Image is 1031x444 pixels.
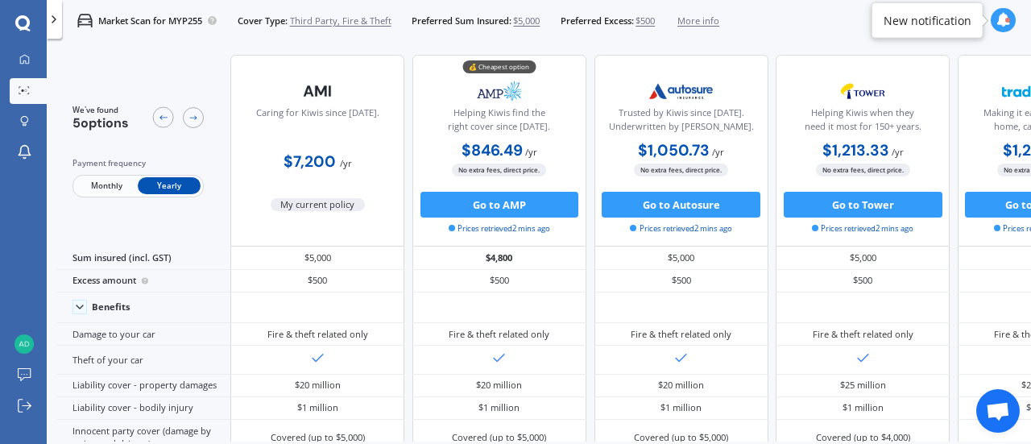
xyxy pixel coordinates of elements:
div: Fire & theft related only [267,328,368,341]
span: More info [677,15,719,27]
a: Open chat [976,389,1020,433]
div: Damage to your car [56,323,230,346]
div: Liability cover - property damages [56,375,230,397]
div: Helping Kiwis when they need it most for 150+ years. [787,106,938,139]
div: $1 million [297,401,338,414]
b: $846.49 [462,140,523,160]
div: Fire & theft related only [631,328,731,341]
div: Benefits [92,301,130,313]
img: AMI-text-1.webp [275,75,361,107]
span: 5 options [72,114,129,131]
div: Covered (up to $5,000) [452,431,546,444]
span: No extra fees, direct price. [452,164,546,176]
span: Preferred Excess: [561,15,634,27]
span: / yr [712,146,724,158]
span: Cover Type: [238,15,288,27]
span: Preferred Sum Insured: [412,15,511,27]
img: Tower.webp [820,75,905,107]
span: Prices retrieved 2 mins ago [812,223,913,234]
span: / yr [892,146,904,158]
div: $5,000 [776,247,950,269]
button: Go to Autosure [602,192,760,218]
b: $1,213.33 [822,140,889,160]
span: / yr [525,146,537,158]
div: $25 million [840,379,886,392]
div: Covered (up to $5,000) [634,431,728,444]
span: $5,000 [513,15,540,27]
span: $500 [636,15,655,27]
span: / yr [340,157,352,169]
div: Trusted by Kiwis since [DATE]. Underwritten by [PERSON_NAME]. [605,106,756,139]
div: $1 million [660,401,702,414]
b: $1,050.73 [638,140,710,160]
div: $20 million [658,379,704,392]
div: Covered (up to $5,000) [271,431,365,444]
div: $500 [594,270,768,293]
div: Covered (up to $4,000) [816,431,910,444]
div: $1 million [843,401,884,414]
span: No extra fees, direct price. [634,164,728,176]
img: car.f15378c7a67c060ca3f3.svg [77,13,93,28]
span: We've found [72,105,129,116]
div: $500 [412,270,586,293]
div: $20 million [295,379,341,392]
div: Caring for Kiwis since [DATE]. [256,106,379,139]
div: 💰 Cheapest option [462,60,536,73]
button: Go to Tower [784,192,942,218]
div: Excess amount [56,270,230,293]
div: $20 million [476,379,522,392]
span: Third Party, Fire & Theft [290,15,391,27]
span: Prices retrieved 2 mins ago [630,223,731,234]
span: Prices retrieved 2 mins ago [449,223,550,234]
div: New notification [884,12,971,28]
div: Sum insured (incl. GST) [56,247,230,269]
div: Fire & theft related only [449,328,549,341]
div: Fire & theft related only [813,328,913,341]
p: Market Scan for MYP255 [98,15,202,27]
div: Theft of your car [56,346,230,374]
img: AMP.webp [457,75,542,107]
b: $7,200 [284,151,336,172]
img: 0bc71a1c2fdbedf6d1243a07ab7da5ce [14,334,34,354]
span: My current policy [271,198,366,211]
div: $5,000 [230,247,404,269]
div: Liability cover - bodily injury [56,397,230,420]
div: $4,800 [412,247,586,269]
div: $500 [230,270,404,293]
div: Payment frequency [72,157,204,170]
div: $500 [776,270,950,293]
span: No extra fees, direct price. [816,164,910,176]
span: Monthly [75,177,138,194]
div: $1 million [478,401,520,414]
div: $5,000 [594,247,768,269]
button: Go to AMP [420,192,579,218]
img: Autosure.webp [639,75,724,107]
span: Yearly [138,177,201,194]
div: Helping Kiwis find the right cover since [DATE]. [424,106,575,139]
